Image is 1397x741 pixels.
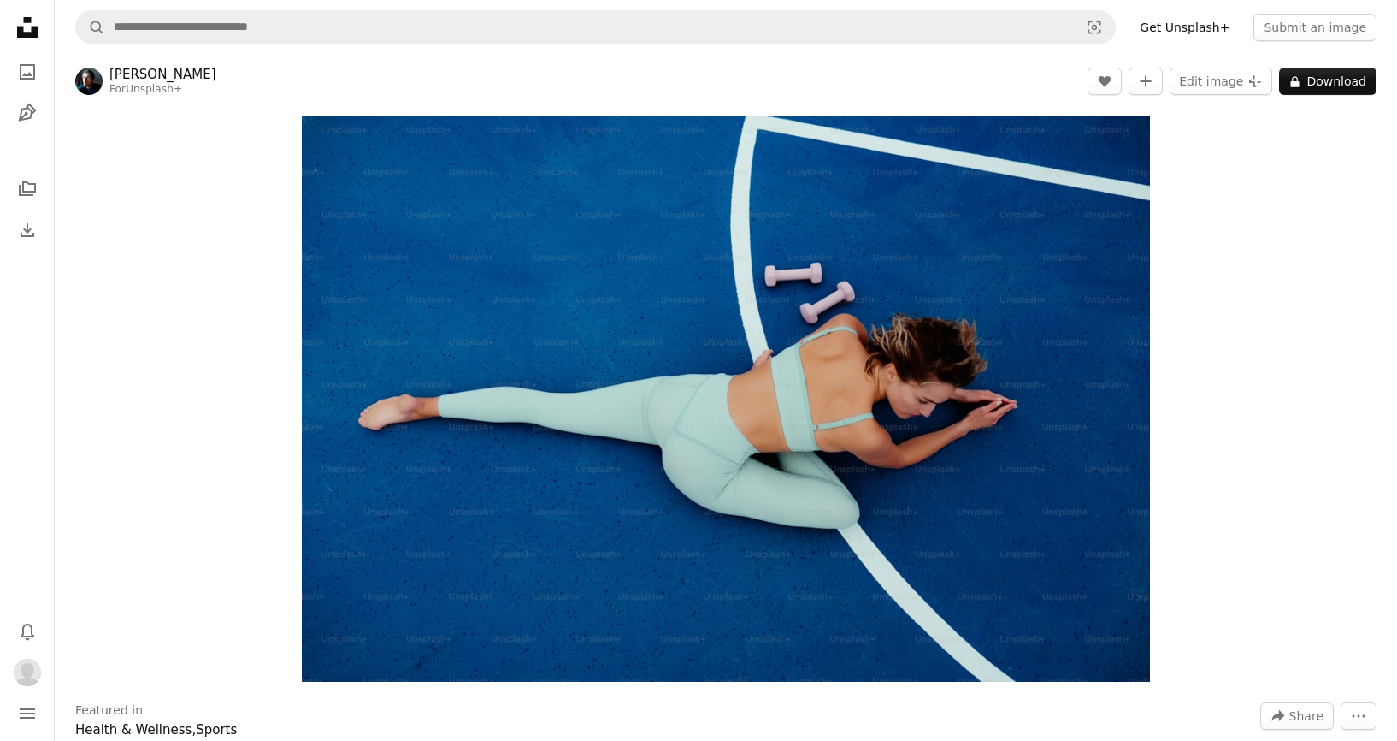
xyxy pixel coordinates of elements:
a: Unsplash+ [126,83,182,95]
button: Profile [10,655,44,690]
a: Sports [196,722,237,738]
img: Go to Wesley Tingey's profile [75,68,103,95]
button: Edit image [1170,68,1272,95]
span: , [192,722,196,738]
a: Get Unsplash+ [1129,14,1240,41]
button: Visual search [1074,11,1115,44]
a: [PERSON_NAME] [109,66,216,83]
button: Like [1088,68,1122,95]
button: Notifications [10,614,44,649]
img: Avatar of user Carla Newton [14,659,41,686]
a: Collections [10,172,44,206]
button: Share this image [1260,702,1334,730]
h3: Featured in [75,702,143,720]
img: a woman laying on a tennis court holding a tennis racquet [302,116,1150,682]
form: Find visuals sitewide [75,10,1116,44]
a: Photos [10,55,44,89]
div: For [109,83,216,97]
button: More Actions [1341,702,1376,730]
button: Menu [10,697,44,731]
button: Download [1279,68,1376,95]
button: Zoom in on this image [302,116,1150,682]
a: Illustrations [10,96,44,130]
span: Share [1289,703,1323,729]
a: Health & Wellness [75,722,192,738]
button: Add to Collection [1129,68,1163,95]
button: Search Unsplash [76,11,105,44]
a: Download History [10,213,44,247]
button: Submit an image [1253,14,1376,41]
